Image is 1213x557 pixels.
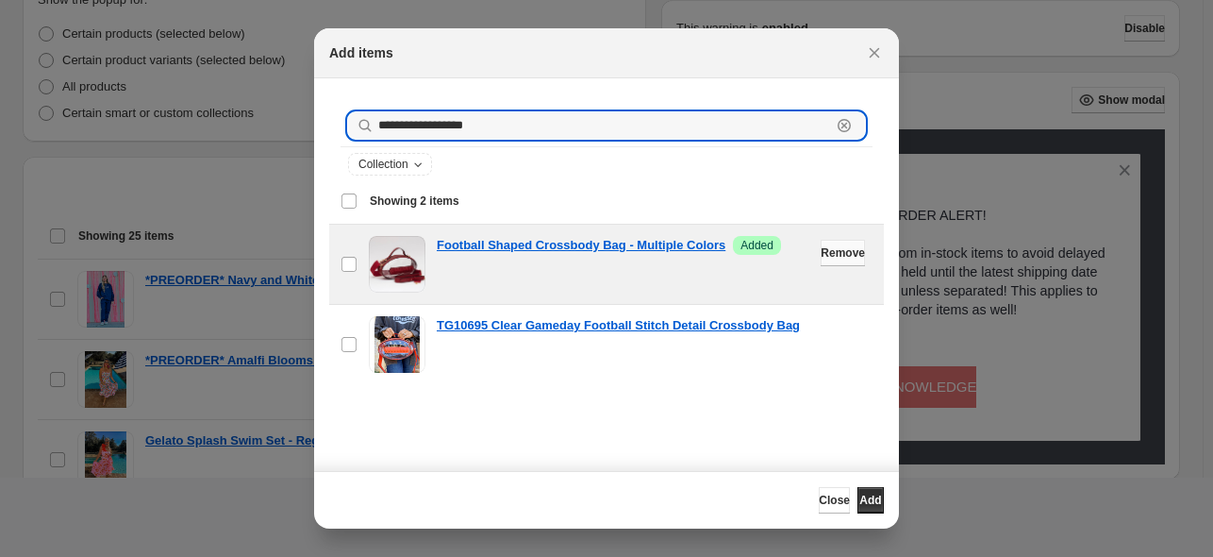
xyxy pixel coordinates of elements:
[437,316,800,335] a: TG10695 Clear Gameday Football Stitch Detail Crossbody Bag
[349,154,431,175] button: Collection
[861,40,888,66] button: Close
[740,238,773,253] span: Added
[821,245,865,261] span: Remove
[859,493,881,508] span: Add
[821,240,865,266] button: Remove
[835,116,854,135] button: Clear
[369,236,425,293] img: Football Shaped Crossbody Bag - Multiple Colors
[857,487,884,514] button: Add
[329,43,393,62] h2: Add items
[819,493,850,508] span: Close
[437,236,725,255] a: Football Shaped Crossbody Bag - Multiple Colors
[358,157,408,172] span: Collection
[370,194,459,209] span: Showing 2 items
[819,487,850,514] button: Close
